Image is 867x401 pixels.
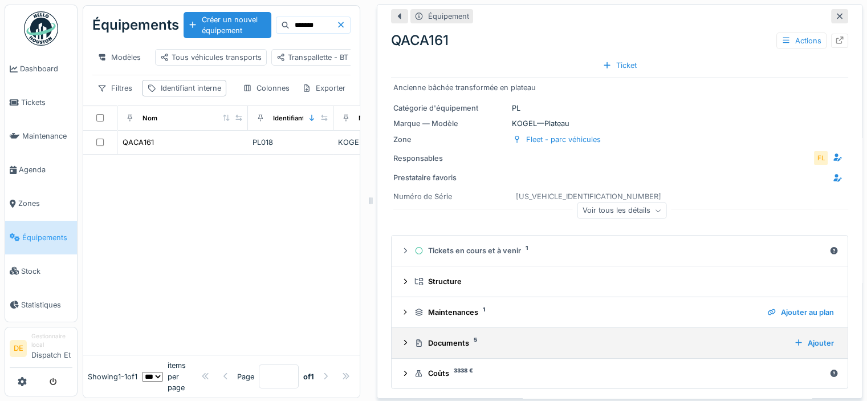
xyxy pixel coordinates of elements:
[276,52,348,63] div: Transpallette - BT
[393,82,846,93] div: Ancienne bâchée transformée en plateau
[160,52,262,63] div: Tous véhicules transports
[396,333,843,354] summary: Documents5Ajouter
[414,338,785,349] div: Documents
[393,103,846,114] div: PL
[24,11,58,46] img: Badge_color-CXgf-gQk.svg
[428,11,469,22] div: Équipement
[789,335,838,351] div: Ajouter
[5,254,77,288] a: Stock
[393,103,507,114] div: Catégorie d'équipement
[92,10,179,40] div: Équipements
[414,276,834,287] div: Structure
[5,187,77,221] a: Zones
[31,332,72,350] div: Gestionnaire local
[22,232,72,243] span: Équipements
[396,271,843,292] summary: Structure
[396,302,843,323] summary: Maintenances1Ajouter au plan
[393,118,846,129] div: KOGEL — Plateau
[238,80,295,96] div: Colonnes
[303,371,314,382] strong: of 1
[5,288,77,322] a: Statistiques
[123,137,154,148] div: QACA161
[273,114,328,123] div: Identifiant interne
[88,371,137,382] div: Showing 1 - 1 of 1
[338,137,414,148] div: KOGEL
[526,134,601,145] div: Fleet - parc véhicules
[414,245,825,256] div: Tickets en cours et à venir
[143,114,157,123] div: Nom
[20,63,72,74] span: Dashboard
[393,172,483,183] div: Prestataire favoris
[21,266,72,277] span: Stock
[5,119,77,153] a: Maintenance
[396,240,843,261] summary: Tickets en cours et à venir1
[21,97,72,108] span: Tickets
[393,118,507,129] div: Marque — Modèle
[92,80,137,96] div: Filtres
[18,198,72,209] span: Zones
[161,83,221,94] div: Identifiant interne
[577,202,667,219] div: Voir tous les détails
[5,153,77,187] a: Agenda
[393,191,507,202] div: Numéro de Série
[391,30,848,51] div: QACA161
[184,12,271,38] div: Créer un nouvel équipement
[21,299,72,310] span: Statistiques
[393,134,507,145] div: Zone
[776,33,827,49] div: Actions
[22,131,72,141] span: Maintenance
[359,114,382,123] div: Marque
[237,371,254,382] div: Page
[414,368,825,379] div: Coûts
[142,360,196,393] div: items per page
[297,80,351,96] div: Exporter
[5,221,77,254] a: Équipements
[10,332,72,368] a: DE Gestionnaire localDispatch Et
[10,340,27,357] li: DE
[31,332,72,365] li: Dispatch Et
[598,58,641,73] div: Ticket
[414,307,758,318] div: Maintenances
[5,86,77,119] a: Tickets
[393,153,483,164] div: Responsables
[813,150,829,166] div: FL
[396,363,843,384] summary: Coûts3338 €
[763,305,838,320] div: Ajouter au plan
[5,52,77,86] a: Dashboard
[92,49,146,66] div: Modèles
[253,137,329,148] div: PL018
[516,191,661,202] div: [US_VEHICLE_IDENTIFICATION_NUMBER]
[19,164,72,175] span: Agenda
